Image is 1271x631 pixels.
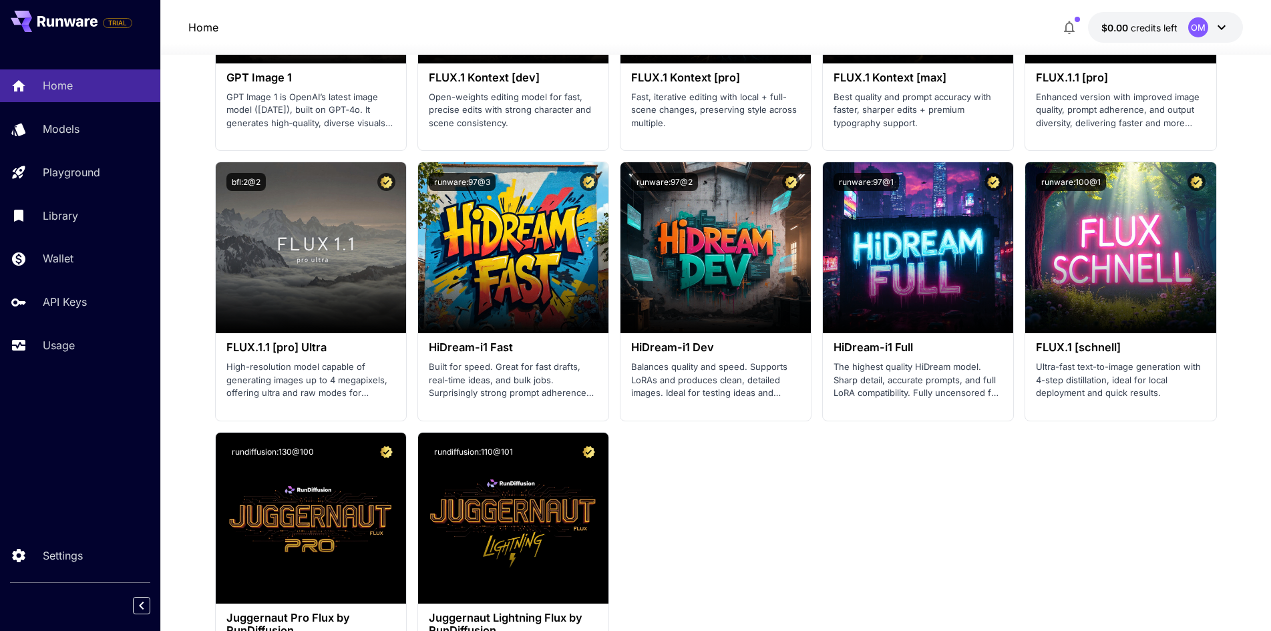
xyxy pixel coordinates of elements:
p: Built for speed. Great for fast drafts, real-time ideas, and bulk jobs. Surprisingly strong promp... [429,361,598,400]
div: $0.00 [1101,21,1177,35]
p: High-resolution model capable of generating images up to 4 megapixels, offering ultra and raw mod... [226,361,395,400]
button: Collapse sidebar [133,597,150,614]
h3: FLUX.1 Kontext [max] [834,71,1003,84]
p: Models [43,121,79,137]
h3: GPT Image 1 [226,71,395,84]
p: Library [43,208,78,224]
img: alt [1025,162,1216,333]
p: The highest quality HiDream model. Sharp detail, accurate prompts, and full LoRA compatibility. F... [834,361,1003,400]
button: Certified Model – Vetted for best performance and includes a commercial license. [782,173,800,191]
p: Wallet [43,250,73,266]
p: Balances quality and speed. Supports LoRAs and produces clean, detailed images. Ideal for testing... [631,361,800,400]
button: rundiffusion:130@100 [226,443,319,461]
h3: FLUX.1.1 [pro] [1036,71,1205,84]
p: Settings [43,548,83,564]
p: API Keys [43,294,87,310]
button: bfl:2@2 [226,173,266,191]
p: Fast, iterative editing with local + full-scene changes, preserving style across multiple. [631,91,800,130]
h3: FLUX.1.1 [pro] Ultra [226,341,395,354]
p: Playground [43,164,100,180]
button: $0.00OM [1088,12,1243,43]
button: runware:97@3 [429,173,496,191]
span: Add your payment card to enable full platform functionality. [103,15,132,31]
img: alt [418,162,608,333]
img: alt [823,162,1013,333]
span: TRIAL [104,18,132,28]
button: Certified Model – Vetted for best performance and includes a commercial license. [580,443,598,461]
div: OM [1188,17,1208,37]
h3: FLUX.1 Kontext [pro] [631,71,800,84]
button: Certified Model – Vetted for best performance and includes a commercial license. [377,173,395,191]
button: runware:97@1 [834,173,899,191]
p: Best quality and prompt accuracy with faster, sharper edits + premium typography support. [834,91,1003,130]
img: alt [418,433,608,604]
img: alt [216,162,406,333]
p: Home [43,77,73,93]
button: runware:97@2 [631,173,698,191]
h3: HiDream-i1 Fast [429,341,598,354]
p: GPT Image 1 is OpenAI’s latest image model ([DATE]), built on GPT‑4o. It generates high‑quality, ... [226,91,395,130]
button: runware:100@1 [1036,173,1106,191]
button: Certified Model – Vetted for best performance and includes a commercial license. [377,443,395,461]
span: $0.00 [1101,22,1131,33]
h3: FLUX.1 Kontext [dev] [429,71,598,84]
button: rundiffusion:110@101 [429,443,518,461]
img: alt [620,162,811,333]
span: credits left [1131,22,1177,33]
p: Enhanced version with improved image quality, prompt adherence, and output diversity, delivering ... [1036,91,1205,130]
button: Certified Model – Vetted for best performance and includes a commercial license. [580,173,598,191]
button: Certified Model – Vetted for best performance and includes a commercial license. [984,173,1003,191]
h3: FLUX.1 [schnell] [1036,341,1205,354]
p: Ultra-fast text-to-image generation with 4-step distillation, ideal for local deployment and quic... [1036,361,1205,400]
h3: HiDream-i1 Dev [631,341,800,354]
img: alt [216,433,406,604]
a: Home [188,19,218,35]
nav: breadcrumb [188,19,218,35]
div: Collapse sidebar [143,594,160,618]
p: Usage [43,337,75,353]
button: Certified Model – Vetted for best performance and includes a commercial license. [1188,173,1206,191]
h3: HiDream-i1 Full [834,341,1003,354]
p: Open-weights editing model for fast, precise edits with strong character and scene consistency. [429,91,598,130]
